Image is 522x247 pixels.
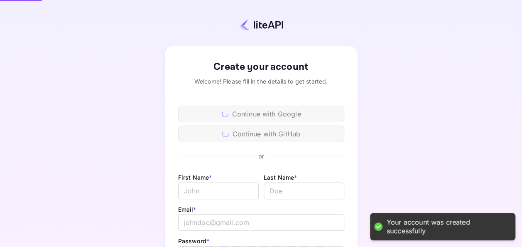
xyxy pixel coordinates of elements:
label: Email [178,206,196,213]
input: johndoe@gmail.com [178,214,344,231]
img: liteapi [239,19,283,31]
input: John [178,183,259,199]
div: Continue with GitHub [178,126,344,142]
div: Create your account [178,59,344,74]
label: Password [178,237,209,245]
label: Last Name [264,174,297,181]
div: Welcome! Please fill in the details to get started. [178,77,344,86]
label: First Name [178,174,212,181]
div: Continue with Google [178,106,344,122]
input: Doe [264,183,344,199]
div: Your account was created successfully [387,218,507,235]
